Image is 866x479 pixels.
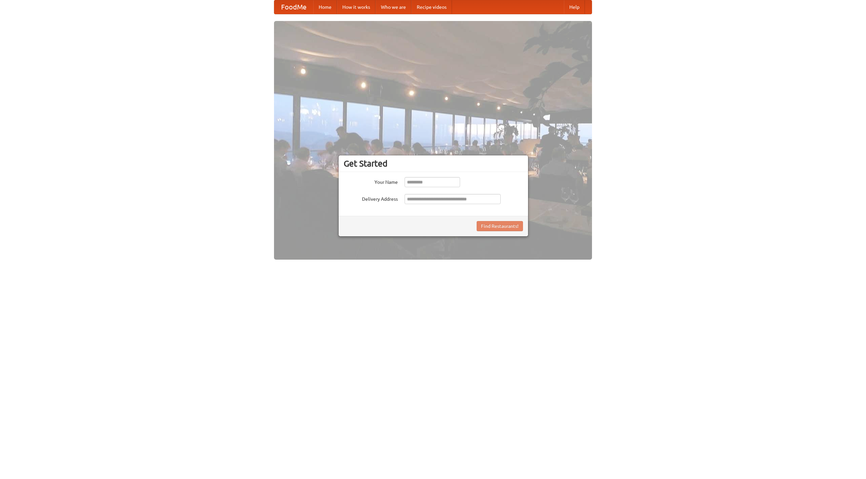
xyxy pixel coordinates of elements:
a: FoodMe [274,0,313,14]
a: Help [564,0,585,14]
label: Delivery Address [344,194,398,202]
a: Who we are [375,0,411,14]
a: Home [313,0,337,14]
a: How it works [337,0,375,14]
a: Recipe videos [411,0,452,14]
h3: Get Started [344,158,523,169]
label: Your Name [344,177,398,186]
button: Find Restaurants! [477,221,523,231]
